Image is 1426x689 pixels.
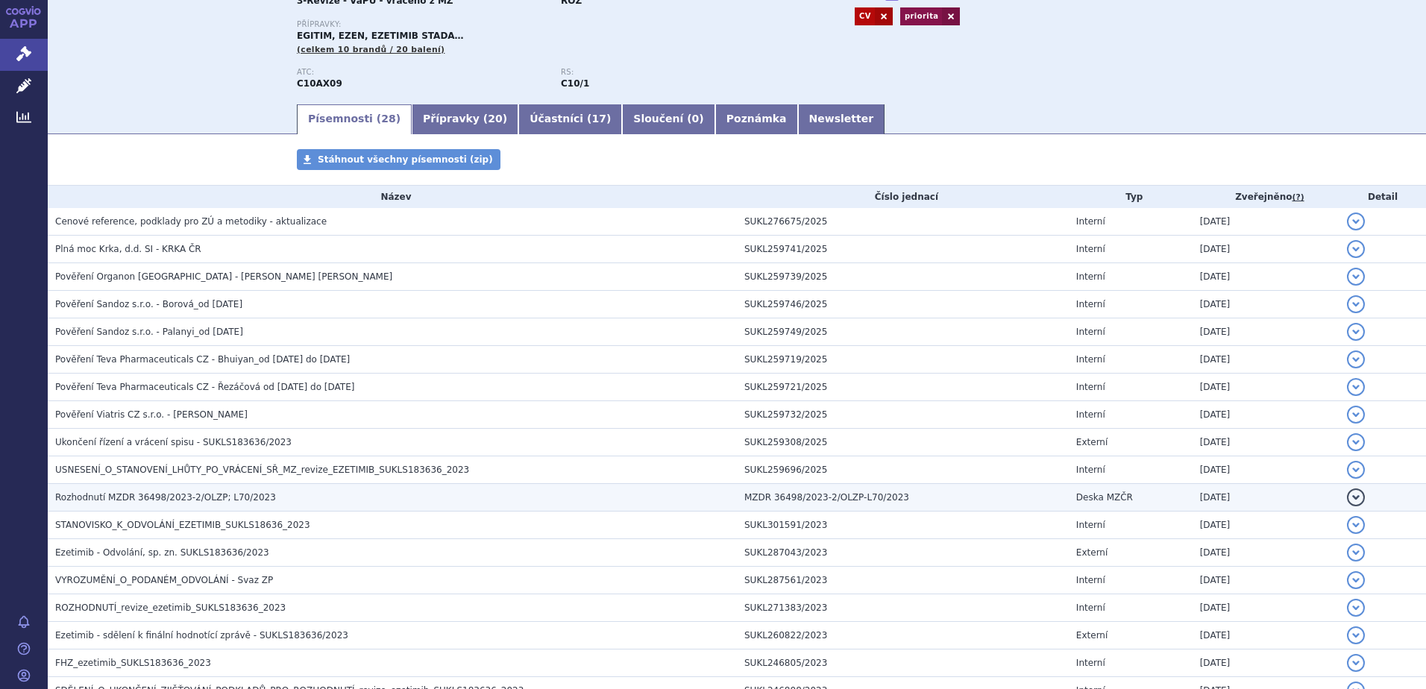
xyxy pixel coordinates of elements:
[1193,567,1339,594] td: [DATE]
[737,512,1069,539] td: SUKL301591/2023
[737,567,1069,594] td: SUKL287561/2023
[737,291,1069,318] td: SUKL259746/2025
[318,154,493,165] span: Stáhnout všechny písemnosti (zip)
[1193,594,1339,622] td: [DATE]
[737,208,1069,236] td: SUKL276675/2025
[561,78,589,89] strong: ezetimib
[1076,409,1105,420] span: Interní
[1347,295,1365,313] button: detail
[1076,327,1105,337] span: Interní
[55,382,354,392] span: Pověření Teva Pharmaceuticals CZ - Řezáčová od 11.12.2023 do 31.12.2025
[55,299,242,309] span: Pověření Sandoz s.r.o. - Borová_od 16.10.2024
[737,318,1069,346] td: SUKL259749/2025
[1347,461,1365,479] button: detail
[1347,240,1365,258] button: detail
[1347,268,1365,286] button: detail
[1076,354,1105,365] span: Interní
[1347,544,1365,561] button: detail
[55,216,327,227] span: Cenové reference, podklady pro ZÚ a metodiky - aktualizace
[692,113,700,125] span: 0
[1076,547,1108,558] span: Externí
[737,346,1069,374] td: SUKL259719/2025
[297,31,464,41] span: EGITIM, EZEN, EZETIMIB STADA…
[297,104,412,134] a: Písemnosti (28)
[737,539,1069,567] td: SUKL287043/2023
[55,409,248,420] span: Pověření Viatris CZ s.r.o. - Nedvěd
[488,113,502,125] span: 20
[1347,213,1365,230] button: detail
[1193,512,1339,539] td: [DATE]
[381,113,395,125] span: 28
[1076,382,1105,392] span: Interní
[1193,263,1339,291] td: [DATE]
[55,465,469,475] span: USNESENÍ_O_STANOVENÍ_LHŮTY_PO_VRÁCENÍ_SŘ_MZ_revize_EZETIMIB_SUKLS183636_2023
[1076,575,1105,585] span: Interní
[55,547,269,558] span: Ezetimib - Odvolání, sp. zn. SUKLS183636/2023
[737,622,1069,649] td: SUKL260822/2023
[1069,186,1193,208] th: Typ
[1193,484,1339,512] td: [DATE]
[1347,571,1365,589] button: detail
[297,149,500,170] a: Stáhnout všechny písemnosti (zip)
[1193,186,1339,208] th: Zveřejněno
[1347,654,1365,672] button: detail
[737,374,1069,401] td: SUKL259721/2025
[55,520,310,530] span: STANOVISKO_K_ODVOLÁNÍ_EZETIMIB_SUKLS18636_2023
[55,603,286,613] span: ROZHODNUTÍ_revize_ezetimib_SUKLS183636_2023
[1193,456,1339,484] td: [DATE]
[1076,465,1105,475] span: Interní
[1193,429,1339,456] td: [DATE]
[55,492,276,503] span: Rozhodnutí MZDR 36498/2023-2/OLZP; L70/2023
[1076,437,1108,447] span: Externí
[737,594,1069,622] td: SUKL271383/2023
[1347,406,1365,424] button: detail
[1076,271,1105,282] span: Interní
[1347,378,1365,396] button: detail
[48,186,737,208] th: Název
[900,7,942,25] a: priorita
[1193,208,1339,236] td: [DATE]
[622,104,714,134] a: Sloučení (0)
[1076,603,1105,613] span: Interní
[715,104,798,134] a: Poznámka
[412,104,518,134] a: Přípravky (20)
[737,186,1069,208] th: Číslo jednací
[1193,401,1339,429] td: [DATE]
[55,271,392,282] span: Pověření Organon Czech Republic - Quintana Hurtado
[1193,539,1339,567] td: [DATE]
[1347,350,1365,368] button: detail
[518,104,622,134] a: Účastníci (17)
[1193,374,1339,401] td: [DATE]
[737,236,1069,263] td: SUKL259741/2025
[1193,622,1339,649] td: [DATE]
[297,20,825,29] p: Přípravky:
[297,68,546,77] p: ATC:
[55,437,292,447] span: Ukončení řízení a vrácení spisu - SUKLS183636/2023
[1076,658,1105,668] span: Interní
[55,658,211,668] span: FHZ_ezetimib_SUKLS183636_2023
[561,68,810,77] p: RS:
[798,104,885,134] a: Newsletter
[737,484,1069,512] td: MZDR 36498/2023-2/OLZP-L70/2023
[1076,630,1108,641] span: Externí
[55,327,243,337] span: Pověření Sandoz s.r.o. - Palanyi_od 16.10.2024
[737,649,1069,677] td: SUKL246805/2023
[1076,520,1105,530] span: Interní
[1347,488,1365,506] button: detail
[55,244,201,254] span: Plná moc Krka, d.d. SI - KRKA ČR
[1347,599,1365,617] button: detail
[737,429,1069,456] td: SUKL259308/2025
[737,401,1069,429] td: SUKL259732/2025
[1193,291,1339,318] td: [DATE]
[1076,216,1105,227] span: Interní
[737,263,1069,291] td: SUKL259739/2025
[1076,492,1133,503] span: Deska MZČR
[737,456,1069,484] td: SUKL259696/2025
[1193,236,1339,263] td: [DATE]
[1347,626,1365,644] button: detail
[1292,192,1304,203] abbr: (?)
[1076,244,1105,254] span: Interní
[1339,186,1426,208] th: Detail
[1347,433,1365,451] button: detail
[1193,346,1339,374] td: [DATE]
